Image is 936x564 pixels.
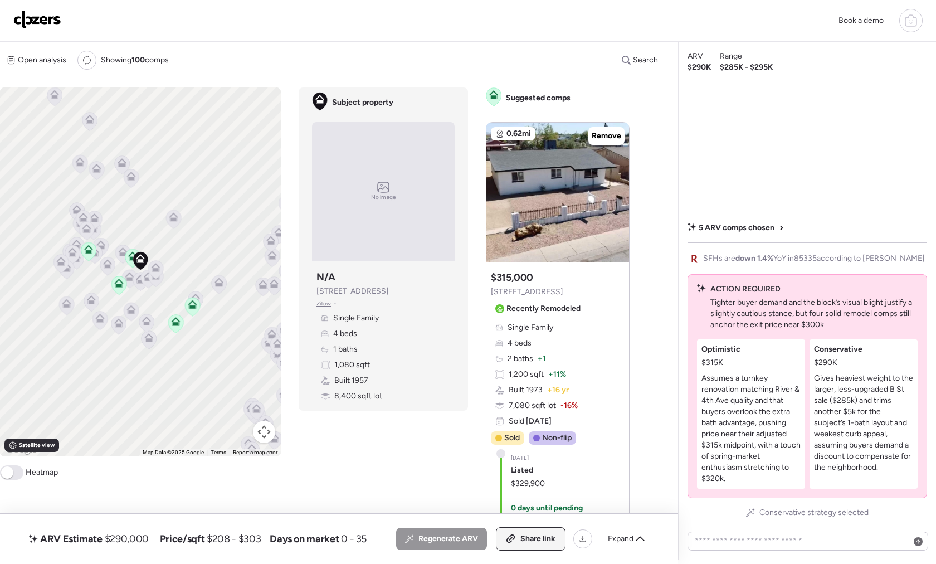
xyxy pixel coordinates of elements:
span: Map Data ©2025 Google [143,449,204,455]
img: Google [3,442,40,456]
span: + 11% [548,369,566,380]
span: ARV Estimate [40,532,103,546]
span: 2 baths [508,353,533,364]
span: [STREET_ADDRESS] [491,286,563,298]
span: Conservative strategy selected [759,507,869,518]
span: ARV [688,51,703,62]
span: $285K - $295K [720,62,773,73]
span: Regenerate ARV [418,533,478,544]
span: Search [633,55,658,66]
span: Non-flip [542,432,572,444]
span: $329,900 [511,478,545,489]
span: Single Family [508,322,553,333]
span: Sold [504,432,520,444]
span: Share link [520,533,555,544]
span: $315K [701,357,723,368]
span: $290,000 [105,532,149,546]
span: 0 days until pending [511,503,583,514]
span: 8,400 sqft lot [334,391,382,402]
span: SFHs are YoY in 85335 according to [PERSON_NAME] [703,253,925,264]
span: 7,080 sqft lot [509,400,556,411]
span: Remove [592,130,621,142]
span: Listed [511,465,533,476]
span: + 1 [538,353,546,364]
span: Built 1973 [509,385,543,396]
span: Single Family [333,313,379,324]
span: [DATE] [524,416,552,426]
span: $208 - $303 [207,532,261,546]
span: 1,080 sqft [334,359,370,371]
span: Built 1957 [334,375,368,386]
span: Zillow [316,299,331,308]
span: 4 beds [508,338,532,349]
span: Sold [509,416,552,427]
span: 1 baths [333,344,358,355]
span: [DATE] [511,454,529,463]
span: Price/sqft [160,532,204,546]
span: 4 beds [333,328,357,339]
span: $290K [814,357,837,368]
a: Report a map error [233,449,277,455]
span: down 1.4% [735,254,773,263]
span: Optimistic [701,344,740,355]
span: Showing comps [101,55,169,66]
p: Tighter buyer demand and the block’s visual blight justify a slightly cautious stance, but four s... [710,297,918,330]
span: Suggested comps [506,93,571,104]
h3: N/A [316,270,335,284]
span: Subject property [332,97,393,108]
span: Book a demo [838,16,884,25]
span: • [334,299,337,308]
button: Map camera controls [253,421,275,443]
span: 0.62mi [506,128,531,139]
span: ACTION REQUIRED [710,284,781,295]
span: Days on market [270,532,339,546]
span: 5 ARV comps chosen [699,222,774,234]
span: $290K [688,62,711,73]
img: Logo [13,11,61,28]
span: Satellite view [19,441,55,450]
span: 0 - 35 [341,532,367,546]
span: No image [371,193,396,202]
span: Conservative [814,344,862,355]
span: -16% [560,400,578,411]
a: Terms (opens in new tab) [211,449,226,455]
span: [STREET_ADDRESS] [316,286,389,297]
span: Open analysis [18,55,66,66]
span: Heatmap [26,467,58,478]
h3: $315,000 [491,271,533,284]
span: 1,200 sqft [509,369,544,380]
p: Gives heaviest weight to the larger, less-upgraded B St sale ($285k) and trims another $5k for th... [814,373,913,473]
p: Assumes a turnkey renovation matching River & 4th Ave quality and that buyers overlook the extra ... [701,373,801,484]
span: Expand [608,533,633,544]
a: Open this area in Google Maps (opens a new window) [3,442,40,456]
span: Recently Remodeled [506,303,581,314]
span: + 16 yr [547,385,569,396]
span: Range [720,51,742,62]
span: 100 [131,55,145,65]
